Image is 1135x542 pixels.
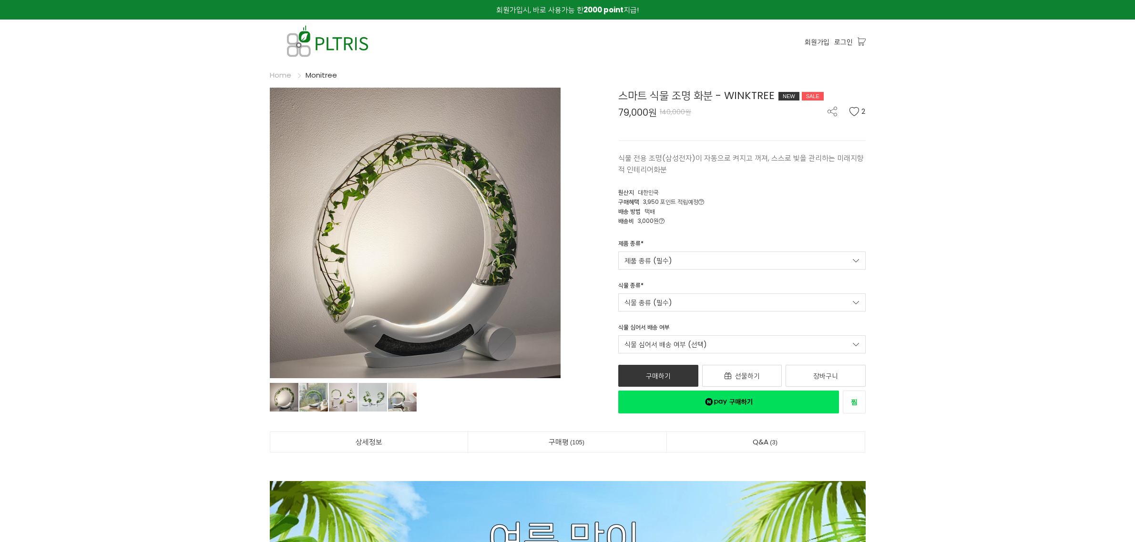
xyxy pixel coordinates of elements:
strong: 2000 point [583,5,624,15]
span: 선물하기 [735,371,760,381]
div: 식물 종류 [618,281,644,293]
div: 스마트 식물 조명 화분 - WINKTREE [618,88,866,103]
span: 회원가입시, 바로 사용가능 한 지급! [496,5,639,15]
span: 원산지 [618,188,634,196]
a: Home [270,70,291,80]
span: 택배 [644,207,655,215]
div: 제품 종류 [618,239,644,251]
span: 대한민국 [638,188,659,196]
span: 3,950 포인트 적립예정 [643,198,704,206]
a: 새창 [843,391,866,413]
a: Q&A3 [667,432,865,452]
span: 배송 방법 [618,207,641,215]
span: 79,000원 [618,108,657,117]
a: 새창 [618,391,839,413]
a: 회원가입 [805,37,829,47]
span: 배송비 [618,217,634,225]
a: 구매평105 [468,432,666,452]
a: 구매하기 [618,365,698,387]
a: 로그인 [834,37,853,47]
a: 제품 종류 (필수) [618,251,866,270]
span: 3 [768,437,779,447]
a: 식물 심어서 배송 여부 (선택) [618,335,866,353]
span: 3,000원 [638,217,665,225]
a: 식물 종류 (필수) [618,293,866,311]
a: 선물하기 [702,365,782,387]
div: 식물 심어서 배송 여부 [618,323,670,335]
div: SALE [802,92,824,100]
span: 140,000원 [660,107,691,117]
a: 장바구니 [786,365,866,387]
span: 구매혜택 [618,198,639,206]
button: 2 [849,107,866,116]
span: 105 [569,437,586,447]
a: Monitree [306,70,337,80]
a: 상세정보 [270,432,468,452]
span: 2 [861,107,866,116]
p: 식물 전용 조명(삼성전자)이 자동으로 켜지고 꺼져, 스스로 빛을 관리하는 미래지향적 인테리어화분 [618,152,866,175]
div: NEW [778,92,799,100]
